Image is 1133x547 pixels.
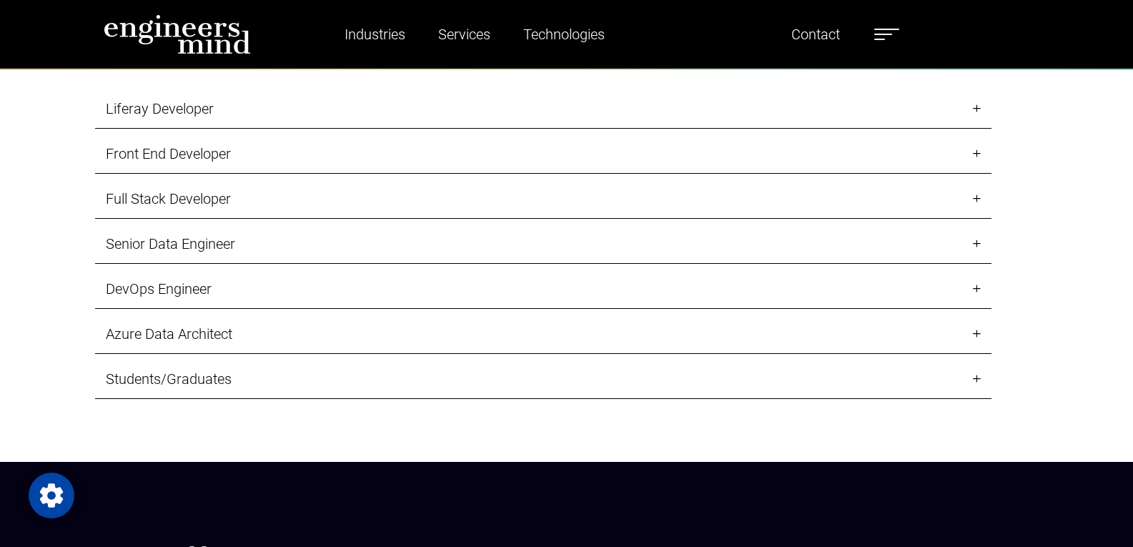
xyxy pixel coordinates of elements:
[95,89,991,129] a: Liferay Developer
[104,14,251,54] img: logo
[95,360,991,399] a: Students/Graduates
[786,18,846,51] a: Contact
[518,18,610,51] a: Technologies
[95,179,991,219] a: Full Stack Developer
[95,134,991,174] a: Front End Developer
[95,225,991,264] a: Senior Data Engineer
[339,18,411,51] a: Industries
[95,315,991,354] a: Azure Data Architect
[432,18,496,51] a: Services
[95,270,991,309] a: DevOps Engineer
